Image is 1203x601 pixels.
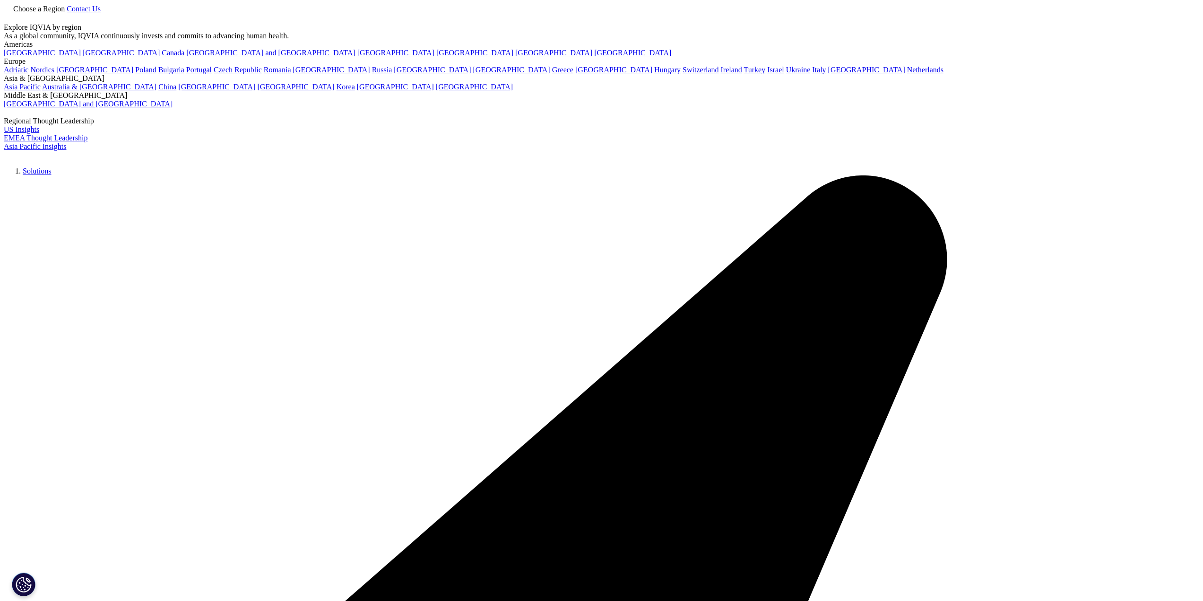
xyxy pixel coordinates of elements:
a: Contact Us [67,5,101,13]
a: Adriatic [4,66,28,74]
a: US Insights [4,125,39,133]
div: Regional Thought Leadership [4,117,1199,125]
a: Ukraine [786,66,811,74]
a: [GEOGRAPHIC_DATA] [594,49,671,57]
a: Asia Pacific [4,83,41,91]
div: Middle East & [GEOGRAPHIC_DATA] [4,91,1199,100]
div: Asia & [GEOGRAPHIC_DATA] [4,74,1199,83]
div: Americas [4,40,1199,49]
a: EMEA Thought Leadership [4,134,87,142]
a: [GEOGRAPHIC_DATA] [357,49,434,57]
a: Portugal [186,66,212,74]
a: Australia & [GEOGRAPHIC_DATA] [42,83,156,91]
a: Solutions [23,167,51,175]
a: [GEOGRAPHIC_DATA] and [GEOGRAPHIC_DATA] [186,49,355,57]
a: Romania [264,66,291,74]
a: Canada [162,49,184,57]
a: Switzerland [683,66,718,74]
a: [GEOGRAPHIC_DATA] [575,66,652,74]
a: [GEOGRAPHIC_DATA] [828,66,905,74]
a: Czech Republic [214,66,262,74]
a: Turkey [744,66,766,74]
a: Israel [767,66,784,74]
a: Bulgaria [158,66,184,74]
a: Korea [337,83,355,91]
a: [GEOGRAPHIC_DATA] [436,49,513,57]
a: [GEOGRAPHIC_DATA] and [GEOGRAPHIC_DATA] [4,100,173,108]
a: Russia [372,66,392,74]
a: [GEOGRAPHIC_DATA] [83,49,160,57]
a: Ireland [721,66,742,74]
div: Explore IQVIA by region [4,23,1199,32]
a: Greece [552,66,573,74]
a: [GEOGRAPHIC_DATA] [394,66,471,74]
div: Europe [4,57,1199,66]
button: Cookies Settings [12,573,35,596]
a: Asia Pacific Insights [4,142,66,150]
a: [GEOGRAPHIC_DATA] [56,66,133,74]
a: [GEOGRAPHIC_DATA] [436,83,513,91]
a: [GEOGRAPHIC_DATA] [4,49,81,57]
a: [GEOGRAPHIC_DATA] [178,83,255,91]
a: Poland [135,66,156,74]
span: Choose a Region [13,5,65,13]
a: [GEOGRAPHIC_DATA] [515,49,592,57]
a: Netherlands [907,66,943,74]
a: [GEOGRAPHIC_DATA] [473,66,550,74]
a: Italy [812,66,826,74]
div: As a global community, IQVIA continuously invests and commits to advancing human health. [4,32,1199,40]
a: [GEOGRAPHIC_DATA] [357,83,434,91]
a: Nordics [30,66,54,74]
a: [GEOGRAPHIC_DATA] [293,66,370,74]
a: China [158,83,176,91]
a: Hungary [654,66,681,74]
a: [GEOGRAPHIC_DATA] [258,83,335,91]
